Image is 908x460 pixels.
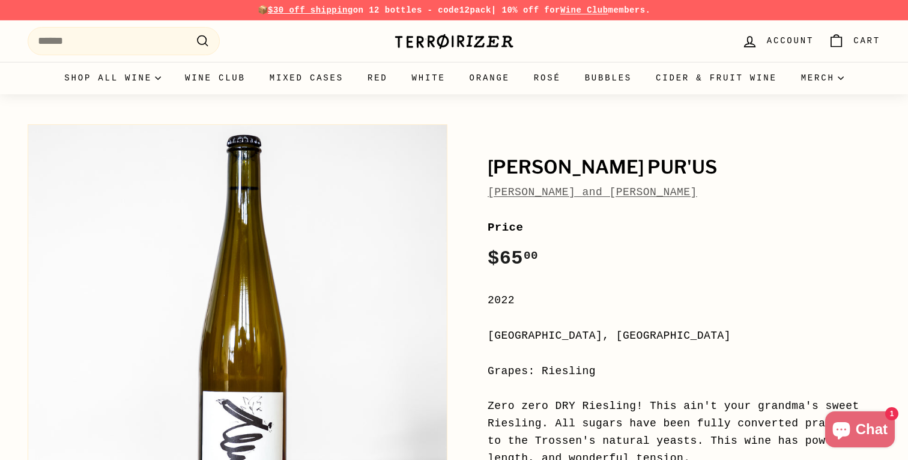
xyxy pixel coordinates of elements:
p: 📦 on 12 bottles - code | 10% off for members. [28,4,880,17]
sup: 00 [524,249,538,262]
a: Rosé [522,62,573,94]
div: 2022 [488,292,880,309]
span: $65 [488,247,538,270]
summary: Merch [789,62,856,94]
a: Wine Club [560,5,608,15]
a: Wine Club [173,62,258,94]
a: Orange [458,62,522,94]
a: Account [734,23,821,59]
a: Cart [821,23,888,59]
inbox-online-store-chat: Shopify online store chat [822,411,898,450]
div: Primary [4,62,904,94]
summary: Shop all wine [52,62,173,94]
span: $30 off shipping [268,5,353,15]
div: [GEOGRAPHIC_DATA], [GEOGRAPHIC_DATA] [488,327,880,345]
a: Mixed Cases [258,62,356,94]
div: Grapes: Riesling [488,363,880,380]
a: Red [356,62,400,94]
a: [PERSON_NAME] and [PERSON_NAME] [488,186,697,198]
a: White [400,62,458,94]
a: Cider & Fruit Wine [644,62,789,94]
span: Account [767,34,814,47]
label: Price [488,219,880,237]
strong: 12pack [459,5,491,15]
a: Bubbles [573,62,644,94]
h1: [PERSON_NAME] Pur'us [488,157,880,178]
span: Cart [853,34,880,47]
